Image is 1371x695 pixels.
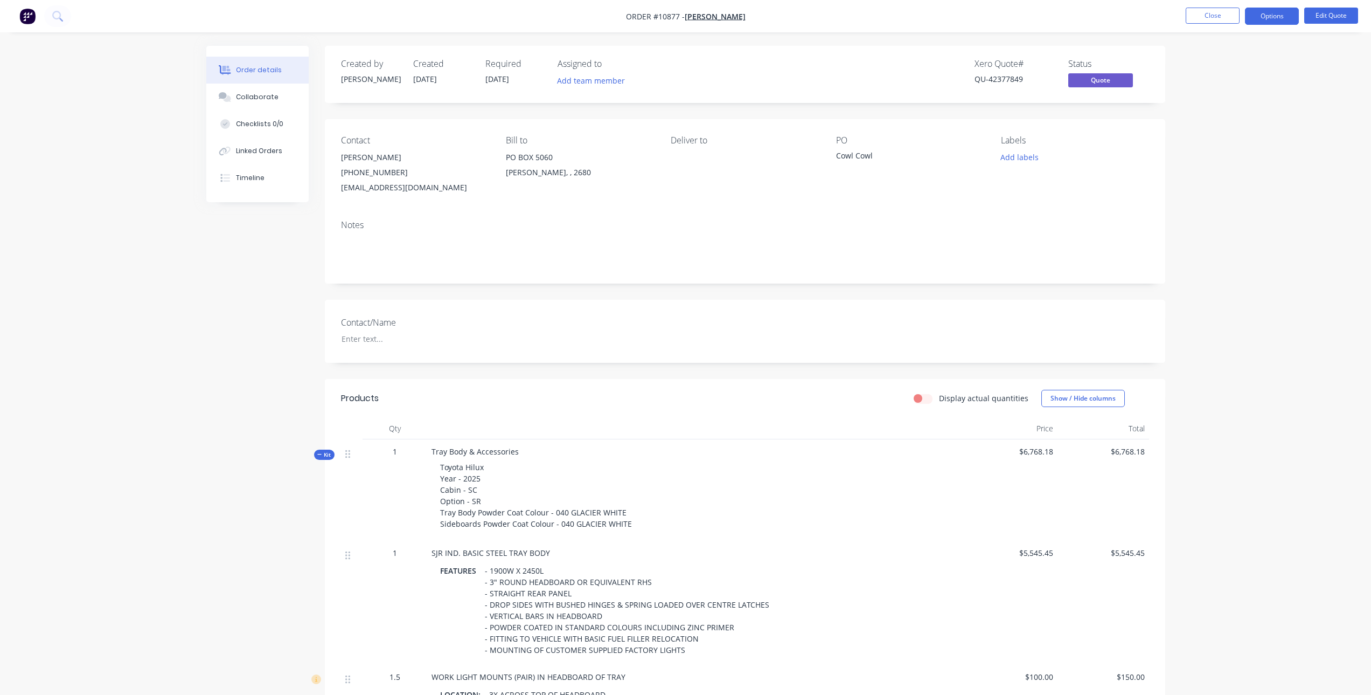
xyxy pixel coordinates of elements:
[236,146,282,156] div: Linked Orders
[1068,73,1133,90] button: Quote
[341,220,1149,230] div: Notes
[939,393,1028,404] label: Display actual quantities
[506,165,653,180] div: [PERSON_NAME], , 2680
[836,150,971,165] div: Cowl Cowl
[836,135,984,146] div: PO
[363,418,427,439] div: Qty
[975,73,1055,85] div: QU-42377849
[558,73,631,88] button: Add team member
[341,392,379,405] div: Products
[1186,8,1240,24] button: Close
[970,671,1053,683] span: $100.00
[966,418,1057,439] div: Price
[1062,671,1145,683] span: $150.00
[432,672,625,682] span: WORK LIGHT MOUNTS (PAIR) IN HEADBOARD OF TRAY
[236,173,265,183] div: Timeline
[19,8,36,24] img: Factory
[506,150,653,165] div: PO BOX 5060
[975,59,1055,69] div: Xero Quote #
[1245,8,1299,25] button: Options
[206,164,309,191] button: Timeline
[1001,135,1149,146] div: Labels
[1041,390,1125,407] button: Show / Hide columns
[485,59,545,69] div: Required
[413,59,472,69] div: Created
[341,316,476,329] label: Contact/Name
[389,671,400,683] span: 1.5
[413,74,437,84] span: [DATE]
[432,446,519,457] span: Tray Body & Accessories
[206,84,309,111] button: Collaborate
[506,150,653,184] div: PO BOX 5060[PERSON_NAME], , 2680
[341,135,489,146] div: Contact
[551,73,630,88] button: Add team member
[206,137,309,164] button: Linked Orders
[506,135,653,146] div: Bill to
[341,150,489,165] div: [PERSON_NAME]
[1304,8,1358,24] button: Edit Quote
[1068,73,1133,87] span: Quote
[432,548,550,558] span: SJR IND. BASIC STEEL TRAY BODY
[995,150,1045,164] button: Add labels
[970,547,1053,559] span: $5,545.45
[206,111,309,137] button: Checklists 0/0
[1062,547,1145,559] span: $5,545.45
[206,57,309,84] button: Order details
[481,563,774,658] div: - 1900W X 2450L - 3" ROUND HEADBOARD OR EQUIVALENT RHS - STRAIGHT REAR PANEL - DROP SIDES WITH BU...
[671,135,818,146] div: Deliver to
[970,446,1053,457] span: $6,768.18
[341,59,400,69] div: Created by
[393,547,397,559] span: 1
[314,450,335,460] div: Kit
[685,11,746,22] a: [PERSON_NAME]
[317,451,331,459] span: Kit
[558,59,665,69] div: Assigned to
[485,74,509,84] span: [DATE]
[626,11,685,22] span: Order #10877 -
[440,462,632,529] span: Toyota Hilux Year - 2025 Cabin - SC Option - SR Tray Body Powder Coat Colour - 040 GLACIER WHITE ...
[236,92,279,102] div: Collaborate
[1062,446,1145,457] span: $6,768.18
[1057,418,1149,439] div: Total
[341,73,400,85] div: [PERSON_NAME]
[236,65,282,75] div: Order details
[341,150,489,195] div: [PERSON_NAME][PHONE_NUMBER][EMAIL_ADDRESS][DOMAIN_NAME]
[393,446,397,457] span: 1
[341,165,489,180] div: [PHONE_NUMBER]
[236,119,283,129] div: Checklists 0/0
[341,180,489,195] div: [EMAIL_ADDRESS][DOMAIN_NAME]
[440,563,481,579] div: FEATURES
[1068,59,1149,69] div: Status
